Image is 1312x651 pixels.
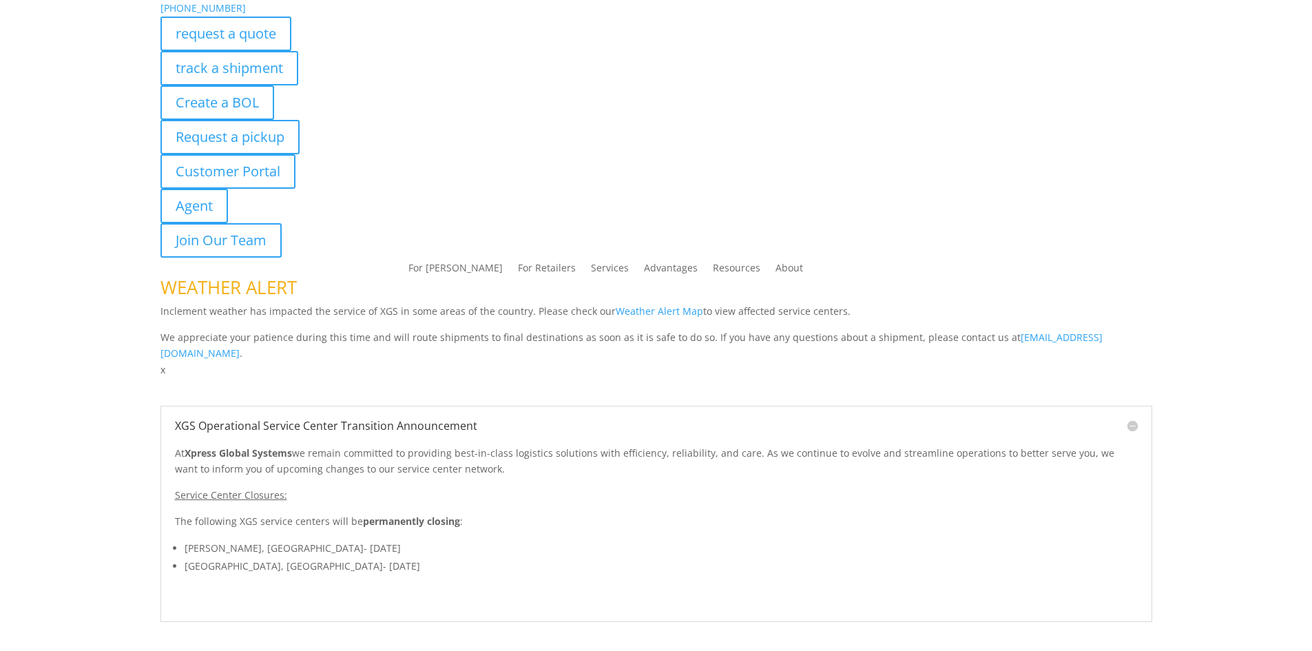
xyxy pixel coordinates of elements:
a: Weather Alert Map [616,304,703,318]
a: Advantages [644,263,698,278]
a: For Retailers [518,263,576,278]
li: [GEOGRAPHIC_DATA], [GEOGRAPHIC_DATA]- [DATE] [185,557,1138,575]
u: Service Center Closures: [175,488,287,502]
a: Resources [713,263,760,278]
a: [PHONE_NUMBER] [160,1,246,14]
span: WEATHER ALERT [160,275,297,300]
a: Services [591,263,629,278]
strong: Xpress Global Systems [185,446,292,459]
p: We appreciate your patience during this time and will route shipments to final destinations as so... [160,329,1152,362]
a: Customer Portal [160,154,295,189]
h5: XGS Operational Service Center Transition Announcement [175,420,1138,431]
p: The following XGS service centers will be : [175,513,1138,539]
a: request a quote [160,17,291,51]
a: track a shipment [160,51,298,85]
p: Inclement weather has impacted the service of XGS in some areas of the country. Please check our ... [160,303,1152,329]
a: For [PERSON_NAME] [408,263,503,278]
strong: permanently closing [363,515,460,528]
p: At we remain committed to providing best-in-class logistics solutions with efficiency, reliabilit... [175,445,1138,488]
a: Agent [160,189,228,223]
p: x [160,362,1152,378]
a: About [775,263,803,278]
li: [PERSON_NAME], [GEOGRAPHIC_DATA]- [DATE] [185,539,1138,557]
a: Request a pickup [160,120,300,154]
a: Join Our Team [160,223,282,258]
a: Create a BOL [160,85,274,120]
b: Visibility, transparency, and control for your entire supply chain. [160,623,468,637]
